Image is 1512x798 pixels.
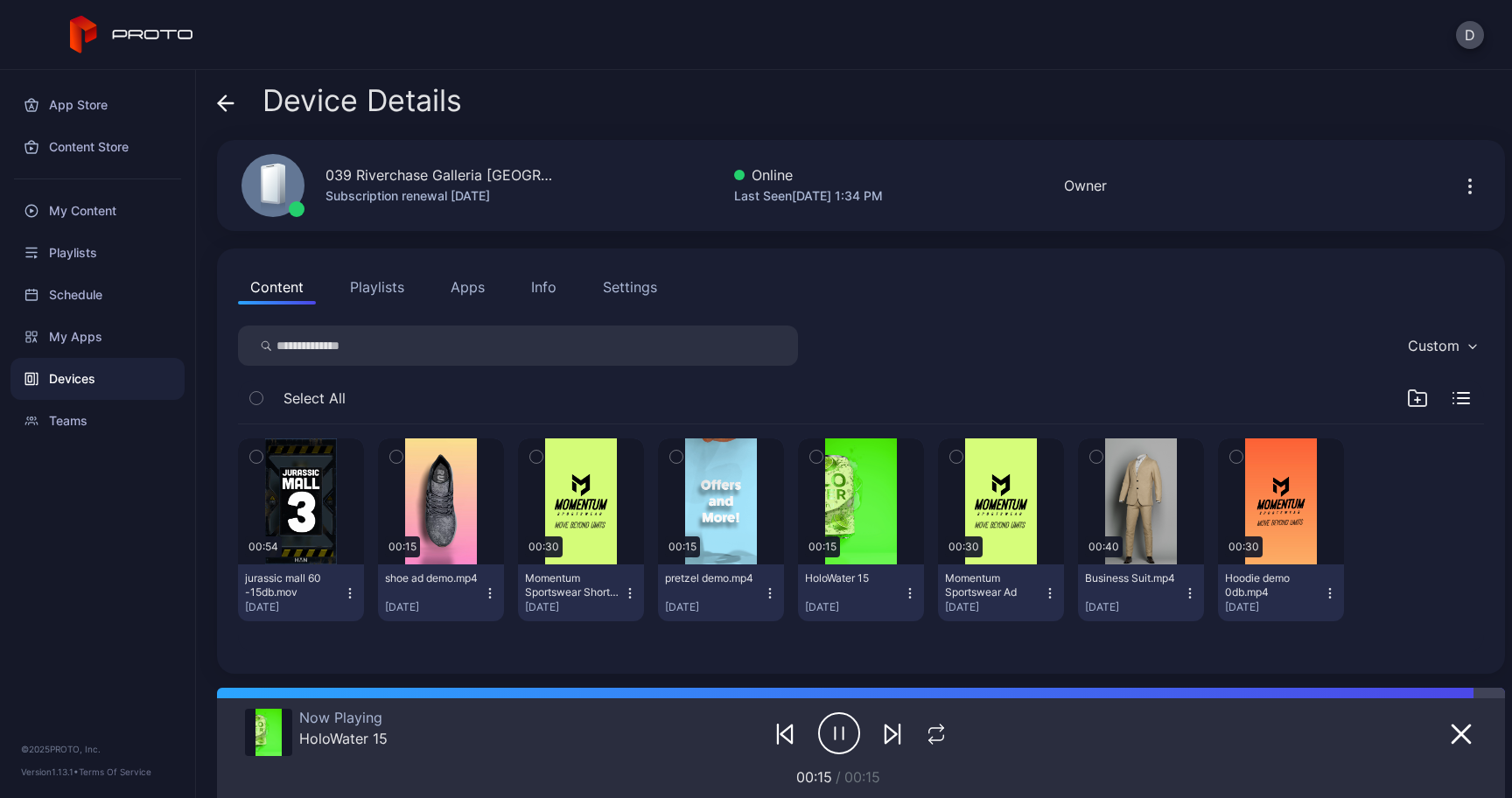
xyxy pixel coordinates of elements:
button: Momentum Sportswear Shorts -10db.mp4[DATE] [518,564,644,621]
span: 00:15 [796,768,832,786]
div: [DATE] [1085,600,1183,614]
a: My Content [10,190,185,232]
div: [DATE] [805,600,903,614]
div: [DATE] [525,600,623,614]
a: My Apps [10,316,185,358]
div: HoloWater 15 [805,571,901,585]
div: Owner [1064,175,1107,196]
div: Online [734,164,883,185]
a: Schedule [10,274,185,316]
span: 00:15 [844,768,880,786]
div: [DATE] [245,600,343,614]
div: Settings [603,276,657,297]
div: © 2025 PROTO, Inc. [21,742,174,756]
span: Select All [283,388,346,409]
div: Custom [1408,337,1459,354]
div: 039 Riverchase Galleria [GEOGRAPHIC_DATA] [325,164,553,185]
div: shoe ad demo.mp4 [385,571,481,585]
div: Now Playing [299,709,388,726]
button: D [1456,21,1484,49]
a: App Store [10,84,185,126]
div: Business Suit.mp4 [1085,571,1181,585]
div: Momentum Sportswear Ad [945,571,1041,599]
div: [DATE] [385,600,483,614]
button: HoloWater 15[DATE] [798,564,924,621]
div: jurassic mall 60 -15db.mov [245,571,341,599]
a: Devices [10,358,185,400]
button: Playlists [338,269,416,304]
div: [DATE] [665,600,763,614]
button: Apps [438,269,497,304]
span: Device Details [262,84,462,117]
div: Last Seen [DATE] 1:34 PM [734,185,883,206]
button: Hoodie demo 0db.mp4[DATE] [1218,564,1344,621]
button: pretzel demo.mp4[DATE] [658,564,784,621]
div: pretzel demo.mp4 [665,571,761,585]
a: Content Store [10,126,185,168]
span: Version 1.13.1 • [21,766,79,777]
a: Teams [10,400,185,442]
button: Content [238,269,316,304]
div: [DATE] [945,600,1043,614]
div: Hoodie demo 0db.mp4 [1225,571,1321,599]
div: Subscription renewal [DATE] [325,185,553,206]
div: [DATE] [1225,600,1323,614]
div: HoloWater 15 [299,730,388,747]
button: Momentum Sportswear Ad[DATE] [938,564,1064,621]
button: Settings [591,269,669,304]
a: Terms Of Service [79,766,151,777]
span: / [836,768,841,786]
button: Info [519,269,569,304]
button: jurassic mall 60 -15db.mov[DATE] [238,564,364,621]
a: Playlists [10,232,185,274]
button: shoe ad demo.mp4[DATE] [378,564,504,621]
div: Info [531,276,556,297]
button: Custom [1399,325,1484,366]
div: Momentum Sportswear Shorts -10db.mp4 [525,571,621,599]
button: Business Suit.mp4[DATE] [1078,564,1204,621]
